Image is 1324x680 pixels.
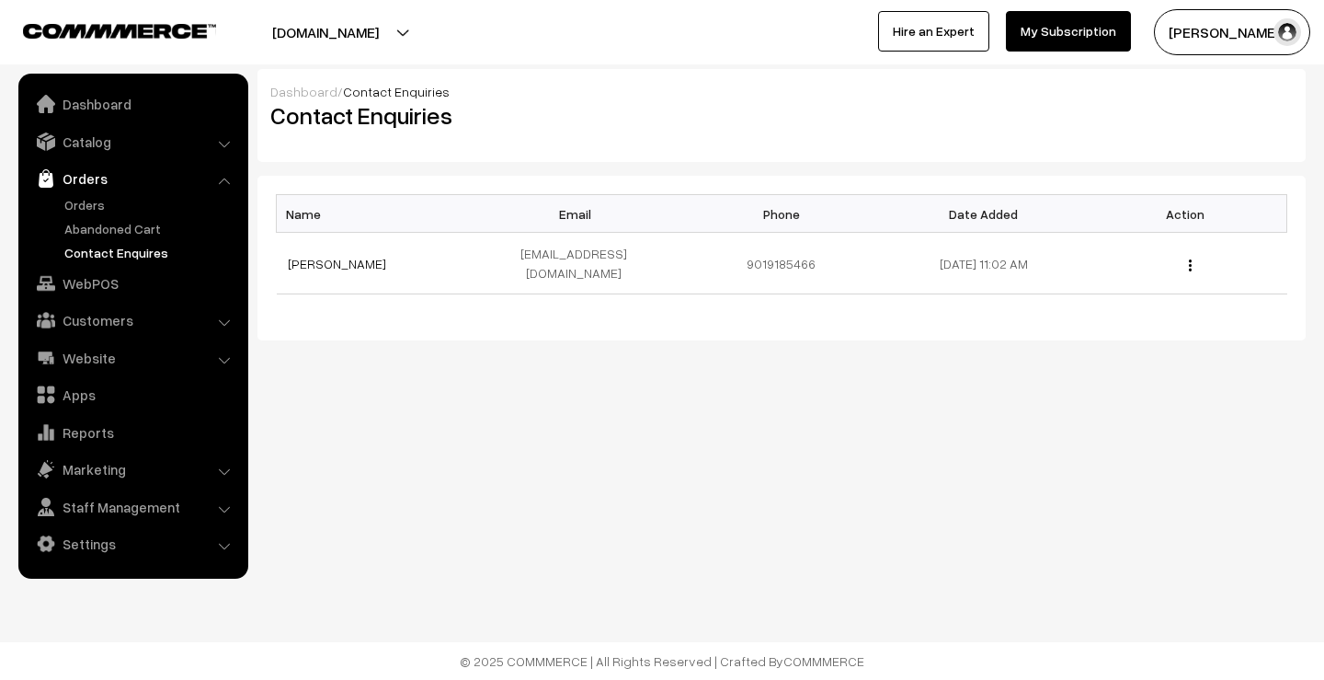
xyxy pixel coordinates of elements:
[23,87,242,121] a: Dashboard
[270,82,1293,101] div: /
[878,11,989,52] a: Hire an Expert
[23,304,242,337] a: Customers
[270,101,768,130] h2: Contact Enquiries
[478,195,680,233] th: Email
[208,9,443,55] button: [DOMAIN_NAME]
[288,256,386,271] a: [PERSON_NAME]
[883,233,1085,294] td: [DATE] 11:02 AM
[680,233,883,294] td: 9019185466
[60,195,242,214] a: Orders
[23,341,242,375] a: Website
[23,527,242,560] a: Settings
[478,233,680,294] td: [EMAIL_ADDRESS][DOMAIN_NAME]
[1273,18,1301,46] img: user
[783,653,864,669] a: COMMMERCE
[23,18,184,40] a: COMMMERCE
[1189,259,1192,271] img: Menu
[680,195,883,233] th: Phone
[343,84,450,99] span: Contact Enquiries
[1085,195,1287,233] th: Action
[1154,9,1310,55] button: [PERSON_NAME]…
[277,195,479,233] th: Name
[23,267,242,300] a: WebPOS
[270,84,337,99] a: Dashboard
[23,24,216,38] img: COMMMERCE
[23,453,242,486] a: Marketing
[23,162,242,195] a: Orders
[883,195,1085,233] th: Date Added
[23,416,242,449] a: Reports
[23,490,242,524] a: Staff Management
[23,378,242,411] a: Apps
[60,243,242,262] a: Contact Enquires
[1006,11,1131,52] a: My Subscription
[23,125,242,158] a: Catalog
[60,219,242,238] a: Abandoned Cart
